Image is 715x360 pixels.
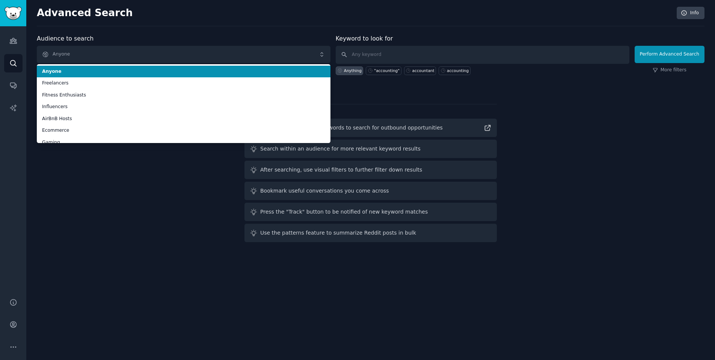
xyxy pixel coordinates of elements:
[42,139,325,146] span: Gaming
[344,68,362,73] div: Anything
[260,124,443,132] div: Read guide on helpful keywords to search for outbound opportunities
[42,116,325,122] span: AirBnB Hosts
[336,35,393,42] label: Keyword to look for
[37,64,330,143] ul: Anyone
[42,104,325,110] span: Influencers
[260,166,422,174] div: After searching, use visual filters to further filter down results
[653,67,686,74] a: More filters
[260,145,421,153] div: Search within an audience for more relevant keyword results
[447,68,469,73] div: accounting
[374,68,400,73] div: "accounting"
[42,92,325,99] span: Fitness Enthusiasts
[37,46,330,63] button: Anyone
[42,68,325,75] span: Anyone
[635,46,704,63] button: Perform Advanced Search
[677,7,704,20] a: Info
[260,229,416,237] div: Use the patterns feature to summarize Reddit posts in bulk
[42,80,325,87] span: Freelancers
[412,68,434,73] div: accountant
[42,127,325,134] span: Ecommerce
[260,208,428,216] div: Press the "Track" button to be notified of new keyword matches
[37,7,673,19] h2: Advanced Search
[37,35,94,42] label: Audience to search
[260,187,389,195] div: Bookmark useful conversations you come across
[5,7,22,20] img: GummySearch logo
[336,46,629,64] input: Any keyword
